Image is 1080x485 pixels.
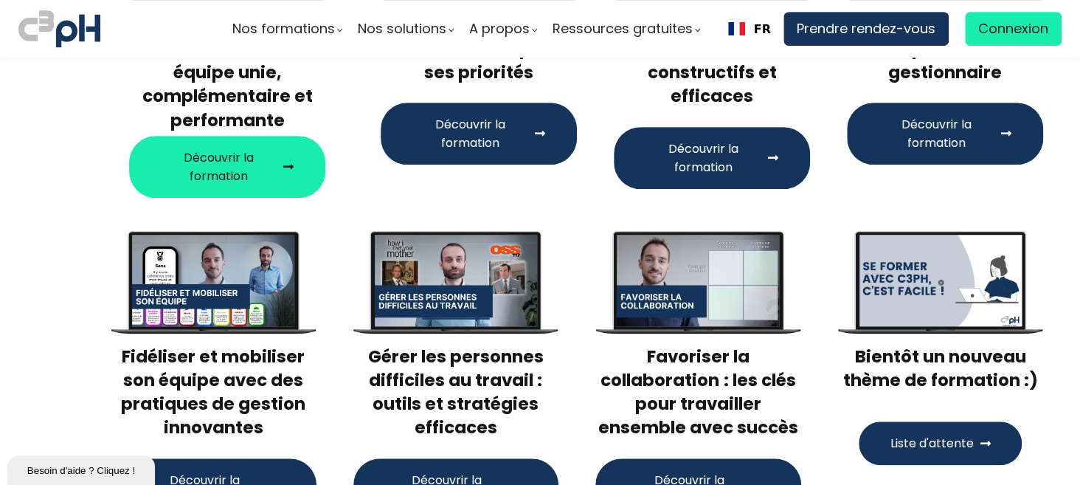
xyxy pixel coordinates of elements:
[645,140,761,176] span: Découvrir la formation
[412,115,528,152] span: Découvrir la formation
[783,12,949,46] a: Prendre rendez-vous
[553,18,693,40] span: Ressources gratuites
[728,22,745,35] img: Français flag
[381,103,577,165] button: Découvrir la formation
[878,115,994,152] span: Découvrir la formation
[129,136,325,198] button: Découvrir la formation
[859,422,1022,465] button: Liste d'attente
[847,103,1043,165] button: Découvrir la formation
[353,345,559,440] h3: Gérer les personnes difficiles au travail : outils et stratégies efficaces
[469,18,530,40] span: A propos
[797,18,935,40] span: Prendre rendez-vous
[614,127,810,189] button: Découvrir la formation
[716,12,783,46] div: Language Switcher
[716,12,783,46] div: Language selected: Français
[965,12,1062,46] a: Connexion
[111,345,316,440] h3: Fidéliser et mobiliser son équipe avec des pratiques de gestion innovantes
[614,13,810,109] h3: Donner des feedbacks constructifs et efficaces
[890,434,973,453] span: Liste d'attente
[728,22,771,36] a: FR
[978,18,1048,40] span: Connexion
[18,7,100,50] img: logo C3PH
[838,345,1044,392] h3: Bientôt un nouveau thème de formation :)
[358,18,446,40] span: Nos solutions
[232,18,335,40] span: Nos formations
[595,345,801,440] h3: Favoriser la collaboration : les clés pour travailler ensemble avec succès
[160,148,277,185] span: Découvrir la formation
[129,13,325,132] h3: Générations au travail : créer une équipe unie, complémentaire et performante
[7,453,158,485] iframe: chat widget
